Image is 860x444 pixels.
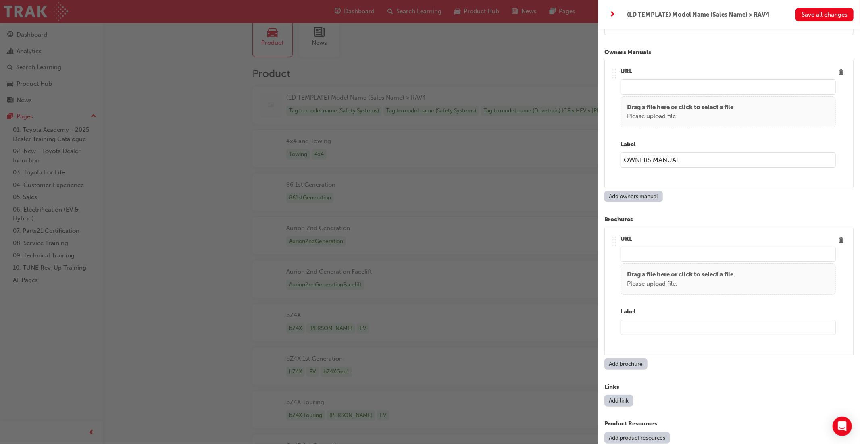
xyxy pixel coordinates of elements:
div: .. .. .. .. [611,67,617,80]
p: Please upload file. [627,279,733,288]
button: Delete [836,67,847,78]
p: Label [621,140,836,149]
button: Delete [836,234,847,245]
p: Drag a file here or click to select a file [627,270,733,279]
div: Drag a file here or click to select a filePlease upload file. [621,263,836,295]
button: Add link [604,395,633,407]
div: .. .. .. ..URL Drag a file here or click to select a filePlease upload file.Label Delete [604,60,854,187]
p: URL [621,67,836,76]
p: Product Resources [604,419,854,429]
div: .. .. .. ..URL Drag a file here or click to select a filePlease upload file.Label Delete [604,228,854,355]
button: Add owners manual [604,191,663,202]
p: Please upload file. [627,112,733,121]
p: Owners Manuals [604,48,854,57]
span: Save all changes [802,11,848,18]
div: Drag a file here or click to select a filePlease upload file. [621,96,836,127]
p: URL [621,234,836,244]
p: Brochures [604,215,854,224]
span: (LD TEMPLATE) Model Name (Sales Name) > RAV4 [627,10,770,19]
div: Open Intercom Messenger [833,417,852,436]
p: Label [621,307,836,317]
p: Links [604,383,854,392]
button: Save all changes [795,8,854,21]
button: Add product resources [604,432,670,444]
p: Drag a file here or click to select a file [627,103,733,112]
div: .. .. .. .. [611,234,617,248]
button: Add brochure [604,358,648,370]
span: next-icon [610,10,616,20]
